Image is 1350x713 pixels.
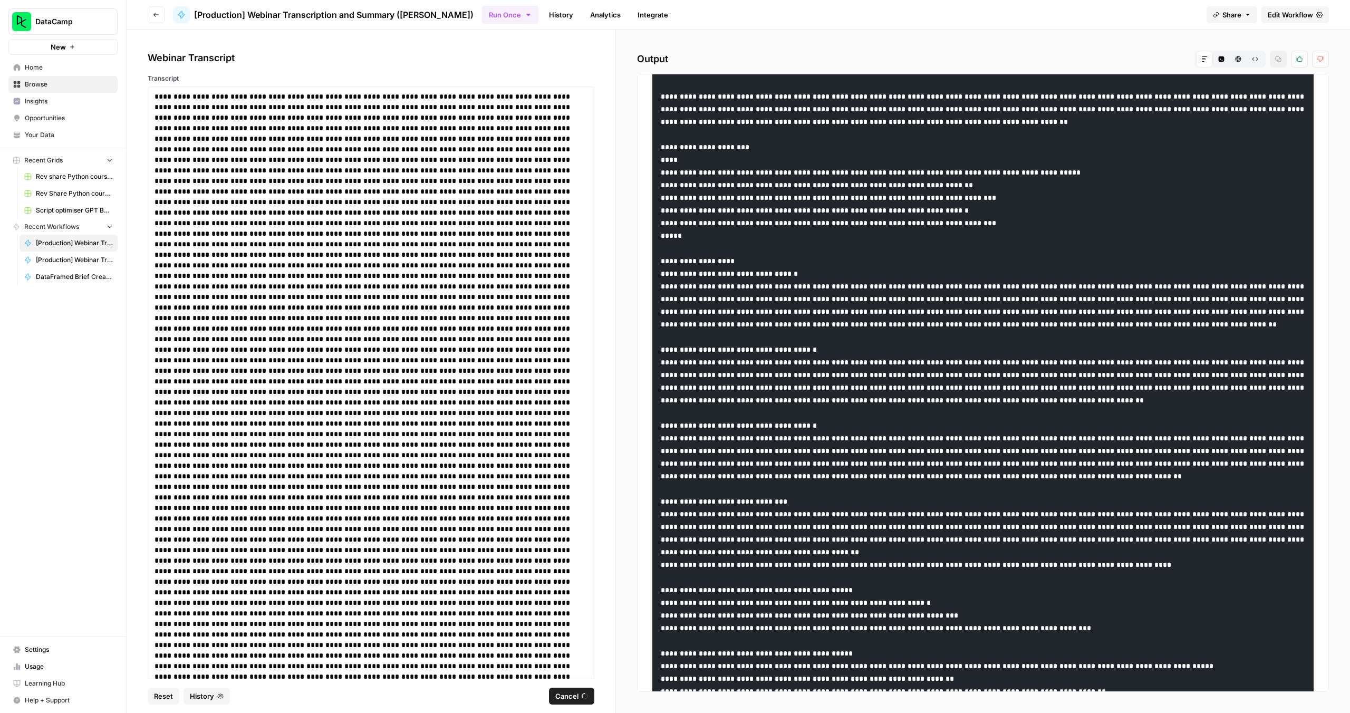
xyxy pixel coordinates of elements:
span: Learning Hub [25,679,113,688]
span: Home [25,63,113,72]
a: Insights [8,93,118,110]
a: Opportunities [8,110,118,127]
span: Help + Support [25,696,113,705]
button: Reset [148,688,179,705]
span: Rev share Python courses analysis grid [36,172,113,181]
span: DataCamp [35,16,99,27]
a: Browse [8,76,118,93]
a: Settings [8,641,118,658]
a: Rev share Python courses analysis grid [20,168,118,185]
a: Rev Share Python courses check Grid [20,185,118,202]
a: Analytics [584,6,627,23]
span: New [51,42,66,52]
button: Run Once [482,6,538,24]
a: Edit Workflow [1261,6,1329,23]
span: Usage [25,662,113,671]
span: Reset [154,691,173,701]
a: [Production] Webinar Transcription and Summary for the [20,252,118,268]
div: Webinar Transcript [148,51,594,65]
button: History [184,688,230,705]
span: History [190,691,214,701]
span: Opportunities [25,113,113,123]
a: History [543,6,580,23]
span: Edit Workflow [1268,9,1313,20]
a: Usage [8,658,118,675]
button: New [8,39,118,55]
span: DataFramed Brief Creator - Rhys v5 [36,272,113,282]
span: Recent Workflows [24,222,79,232]
button: Recent Grids [8,152,118,168]
a: [Production] Webinar Transcription and Summary ([PERSON_NAME]) [173,6,474,23]
a: Your Data [8,127,118,143]
button: Recent Workflows [8,219,118,235]
a: Integrate [631,6,674,23]
span: Cancel [555,691,578,701]
img: DataCamp Logo [12,12,31,31]
a: Home [8,59,118,76]
a: DataFramed Brief Creator - Rhys v5 [20,268,118,285]
button: Cancel [549,688,594,705]
span: [Production] Webinar Transcription and Summary for the [36,255,113,265]
span: Your Data [25,130,113,140]
span: Script optimiser GPT Build V2 Grid [36,206,113,215]
span: Settings [25,645,113,654]
a: Learning Hub [8,675,118,692]
span: [Production] Webinar Transcription and Summary ([PERSON_NAME]) [36,238,113,248]
button: Help + Support [8,692,118,709]
span: Recent Grids [24,156,63,165]
a: Script optimiser GPT Build V2 Grid [20,202,118,219]
span: Browse [25,80,113,89]
h2: Output [637,51,1329,68]
button: Share [1207,6,1257,23]
span: Share [1222,9,1241,20]
label: Transcript [148,74,594,83]
a: [Production] Webinar Transcription and Summary ([PERSON_NAME]) [20,235,118,252]
span: Rev Share Python courses check Grid [36,189,113,198]
button: Workspace: DataCamp [8,8,118,35]
span: [Production] Webinar Transcription and Summary ([PERSON_NAME]) [194,8,474,21]
span: Insights [25,97,113,106]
